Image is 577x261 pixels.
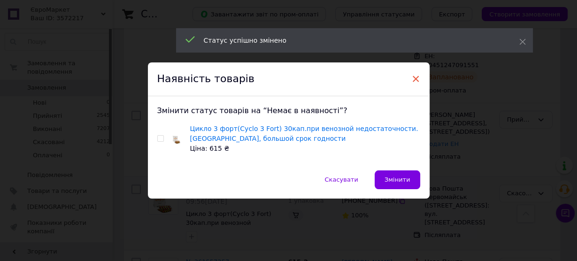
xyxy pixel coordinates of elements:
div: Наявність товарів [148,62,430,96]
button: Скасувати [315,170,368,189]
span: × [412,71,420,87]
button: Змінити [375,170,420,189]
span: Скасувати [324,176,358,183]
a: Цикло 3 форт(Cyclo 3 Fort) 30кап.при венозной недостаточности.[GEOGRAPHIC_DATA], большой срок год... [190,125,418,142]
div: Статус успішно змінено [204,36,496,45]
span: Змінити [385,176,410,183]
div: Ціна: 615 ₴ [190,144,420,154]
div: Змінити статус товарів на “Немає в наявності”? [157,106,420,116]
